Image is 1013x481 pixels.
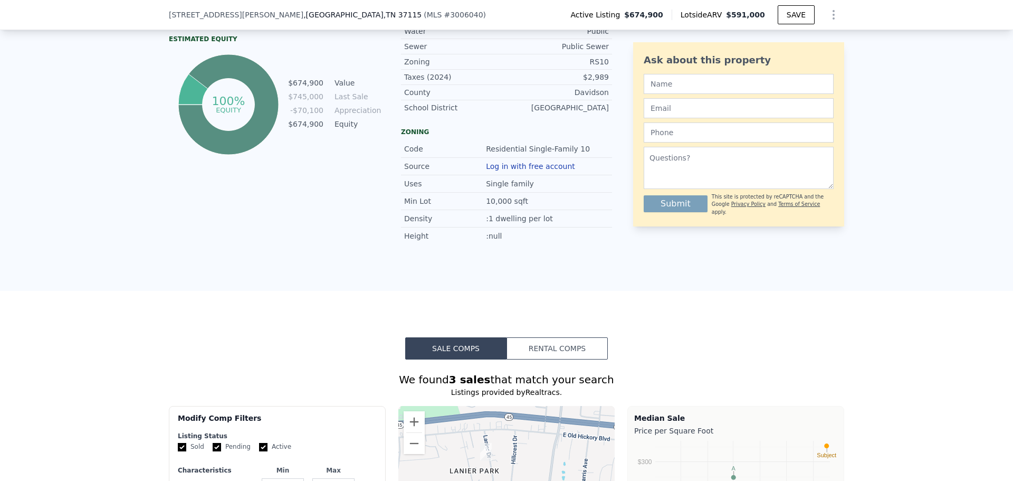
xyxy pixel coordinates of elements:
[303,10,422,20] span: , [GEOGRAPHIC_DATA]
[778,5,815,24] button: SAVE
[634,413,837,423] div: Median Sale
[476,439,496,465] div: 144 Lanier Dr
[260,466,306,475] div: Min
[213,442,251,451] label: Pending
[817,452,836,458] text: Subject
[424,10,486,20] div: ( )
[288,105,324,116] td: -$70,100
[506,337,608,360] button: Rental Comps
[726,11,765,19] span: $591,000
[731,201,766,207] a: Privacy Policy
[486,144,592,154] div: Residential Single-Family 10
[404,87,506,98] div: County
[332,77,380,89] td: Value
[169,10,303,20] span: [STREET_ADDRESS][PERSON_NAME]
[332,91,380,102] td: Last Sale
[644,98,834,118] input: Email
[486,196,530,206] div: 10,000 sqft
[570,10,624,20] span: Active Listing
[212,95,245,108] tspan: 100%
[644,74,834,94] input: Name
[404,72,506,82] div: Taxes (2024)
[404,433,425,454] button: Zoom out
[506,87,609,98] div: Davidson
[401,128,612,136] div: Zoning
[778,201,820,207] a: Terms of Service
[644,122,834,143] input: Phone
[634,423,837,438] div: Price per Square Foot
[216,106,241,114] tspan: equity
[259,443,267,451] input: Active
[404,102,506,113] div: School District
[404,161,486,172] div: Source
[404,26,506,36] div: Water
[404,144,486,154] div: Code
[169,372,844,387] div: We found that match your search
[444,11,483,19] span: # 3006040
[732,465,736,471] text: A
[486,162,575,171] button: Log in with free account
[506,26,609,36] div: Public
[384,11,422,19] span: , TN 37115
[506,102,609,113] div: [GEOGRAPHIC_DATA]
[486,231,504,241] div: :null
[404,231,486,241] div: Height
[404,196,486,206] div: Min Lot
[310,466,357,475] div: Max
[486,178,536,189] div: Single family
[405,337,506,360] button: Sale Comps
[178,466,255,475] div: Characteristics
[644,195,708,212] button: Submit
[624,10,663,20] span: $674,900
[404,41,506,52] div: Sewer
[712,193,834,216] div: This site is protected by reCAPTCHA and the Google and apply.
[332,118,380,130] td: Equity
[486,213,555,224] div: :1 dwelling per lot
[169,35,380,43] div: Estimated Equity
[178,413,377,432] div: Modify Comp Filters
[259,442,291,451] label: Active
[404,178,486,189] div: Uses
[404,56,506,67] div: Zoning
[213,443,221,451] input: Pending
[404,411,425,432] button: Zoom in
[332,105,380,116] td: Appreciation
[506,72,609,82] div: $2,989
[638,458,652,466] text: $300
[288,77,324,89] td: $674,900
[681,10,726,20] span: Lotside ARV
[288,91,324,102] td: $745,000
[178,432,377,440] div: Listing Status
[506,56,609,67] div: RS10
[178,442,204,451] label: Sold
[178,443,186,451] input: Sold
[404,213,486,224] div: Density
[823,4,844,25] button: Show Options
[288,118,324,130] td: $674,900
[449,373,491,386] strong: 3 sales
[644,53,834,68] div: Ask about this property
[169,387,844,398] div: Listings provided by Realtracs .
[506,41,609,52] div: Public Sewer
[427,11,442,19] span: MLS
